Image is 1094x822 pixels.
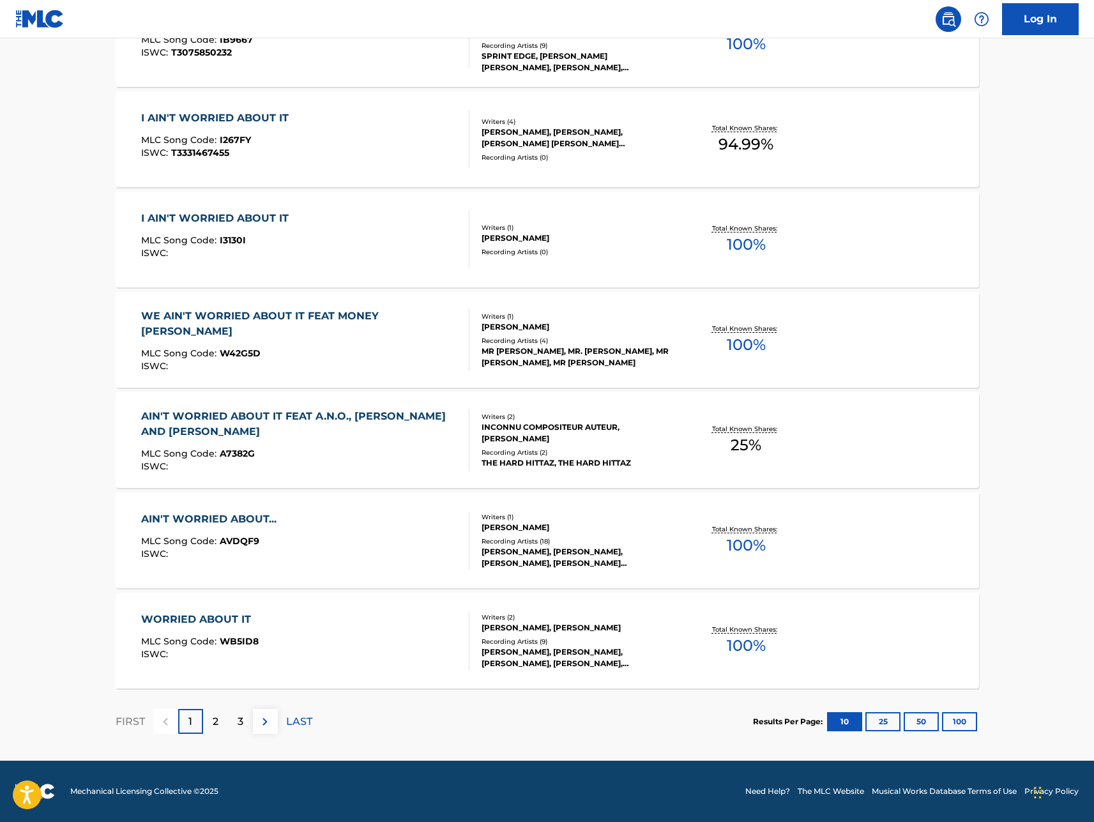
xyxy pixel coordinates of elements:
p: 3 [238,714,243,729]
div: AIN'T WORRIED ABOUT IT FEAT A.N.O., [PERSON_NAME] AND [PERSON_NAME] [141,409,459,439]
span: T3331467455 [171,147,229,158]
p: Results Per Page: [753,716,826,727]
iframe: Chat Widget [1030,761,1094,822]
div: WE AIN'T WORRIED ABOUT IT FEAT MONEY [PERSON_NAME] [141,308,459,339]
a: Need Help? [745,786,790,797]
a: Public Search [936,6,961,32]
span: ISWC : [141,548,171,559]
span: ISWC : [141,460,171,472]
div: WORRIED ABOUT IT [141,612,259,627]
div: Writers ( 2 ) [482,613,674,622]
span: ISWC : [141,648,171,660]
span: MLC Song Code : [141,34,220,45]
span: Mechanical Licensing Collective © 2025 [70,786,218,797]
p: Total Known Shares: [712,424,780,434]
div: Writers ( 4 ) [482,117,674,126]
span: 100 % [727,634,766,657]
div: Help [969,6,994,32]
span: ISWC : [141,247,171,259]
span: IB9667 [220,34,253,45]
img: logo [15,784,55,799]
span: I3130I [220,234,246,246]
p: Total Known Shares: [712,123,780,133]
div: [PERSON_NAME], [PERSON_NAME] [482,622,674,634]
span: MLC Song Code : [141,347,220,359]
p: 1 [188,714,192,729]
a: Privacy Policy [1024,786,1079,797]
span: WB5ID8 [220,636,259,647]
a: Musical Works Database Terms of Use [872,786,1017,797]
div: Writers ( 1 ) [482,223,674,232]
a: WE AIN'T WORRIED ABOUT IT FEAT MONEY [PERSON_NAME]MLC Song Code:W42G5DISWC:Writers (1)[PERSON_NAM... [116,292,979,388]
div: SPRINT EDGE, [PERSON_NAME] [PERSON_NAME], [PERSON_NAME], [PERSON_NAME] AND [PERSON_NAME], [PERSON... [482,50,674,73]
img: MLC Logo [15,10,65,28]
div: [PERSON_NAME] [482,232,674,244]
span: 100 % [727,333,766,356]
p: FIRST [116,714,145,729]
div: Recording Artists ( 2 ) [482,448,674,457]
a: Log In [1002,3,1079,35]
div: [PERSON_NAME] [482,321,674,333]
div: I AIN'T WORRIED ABOUT IT [141,211,295,226]
p: 2 [213,714,218,729]
button: 10 [827,712,862,731]
span: 100 % [727,233,766,256]
p: Total Known Shares: [712,224,780,233]
div: AIN'T WORRIED ABOUT... [141,512,283,527]
div: Writers ( 2 ) [482,412,674,422]
span: 94.99 % [718,133,773,156]
a: AIN'T WORRIED ABOUT IT FEAT A.N.O., [PERSON_NAME] AND [PERSON_NAME]MLC Song Code:A7382GISWC:Write... [116,392,979,488]
span: 100 % [727,534,766,557]
span: MLC Song Code : [141,234,220,246]
a: AIN'T WORRIED ABOUT...MLC Song Code:AVDQF9ISWC:Writers (1)[PERSON_NAME]Recording Artists (18)[PER... [116,492,979,588]
span: ISWC : [141,360,171,372]
a: I AIN'T WORRIED ABOUT ITMLC Song Code:I3130IISWC:Writers (1)[PERSON_NAME]Recording Artists (0)Tot... [116,192,979,287]
a: WORRIED ABOUT ITMLC Song Code:WB5ID8ISWC:Writers (2)[PERSON_NAME], [PERSON_NAME]Recording Artists... [116,593,979,689]
button: 100 [942,712,977,731]
span: W42G5D [220,347,261,359]
span: ISWC : [141,147,171,158]
div: Recording Artists ( 18 ) [482,537,674,546]
span: ISWC : [141,47,171,58]
div: Recording Artists ( 9 ) [482,41,674,50]
div: Writers ( 1 ) [482,512,674,522]
a: The MLC Website [798,786,864,797]
img: search [941,11,956,27]
a: I AIN'T WORRIED ABOUT ITMLC Song Code:I267FYISWC:T3331467455Writers (4)[PERSON_NAME], [PERSON_NAM... [116,91,979,187]
span: 100 % [727,33,766,56]
button: 50 [904,712,939,731]
div: Recording Artists ( 9 ) [482,637,674,646]
span: T3075850232 [171,47,232,58]
p: LAST [286,714,312,729]
div: Recording Artists ( 0 ) [482,153,674,162]
span: AVDQF9 [220,535,259,547]
div: [PERSON_NAME], [PERSON_NAME], [PERSON_NAME], [PERSON_NAME], [PERSON_NAME] [482,646,674,669]
div: Recording Artists ( 4 ) [482,336,674,346]
button: 25 [865,712,900,731]
div: [PERSON_NAME], [PERSON_NAME], [PERSON_NAME], [PERSON_NAME][GEOGRAPHIC_DATA], [PERSON_NAME] [482,546,674,569]
img: right [257,714,273,729]
span: MLC Song Code : [141,636,220,647]
div: MR [PERSON_NAME], MR. [PERSON_NAME], MR [PERSON_NAME], MR [PERSON_NAME] [482,346,674,369]
img: help [974,11,989,27]
p: Total Known Shares: [712,625,780,634]
span: MLC Song Code : [141,448,220,459]
span: MLC Song Code : [141,535,220,547]
span: 25 % [731,434,761,457]
div: Drag [1034,773,1042,812]
span: I267FY [220,134,251,146]
div: I AIN'T WORRIED ABOUT IT [141,110,295,126]
div: INCONNU COMPOSITEUR AUTEUR, [PERSON_NAME] [482,422,674,445]
div: [PERSON_NAME] [482,522,674,533]
p: Total Known Shares: [712,524,780,534]
div: THE HARD HITTAZ, THE HARD HITTAZ [482,457,674,469]
div: Recording Artists ( 0 ) [482,247,674,257]
span: MLC Song Code : [141,134,220,146]
span: A7382G [220,448,255,459]
div: [PERSON_NAME], [PERSON_NAME], [PERSON_NAME] [PERSON_NAME] [PERSON_NAME] [482,126,674,149]
p: Total Known Shares: [712,324,780,333]
div: Writers ( 1 ) [482,312,674,321]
